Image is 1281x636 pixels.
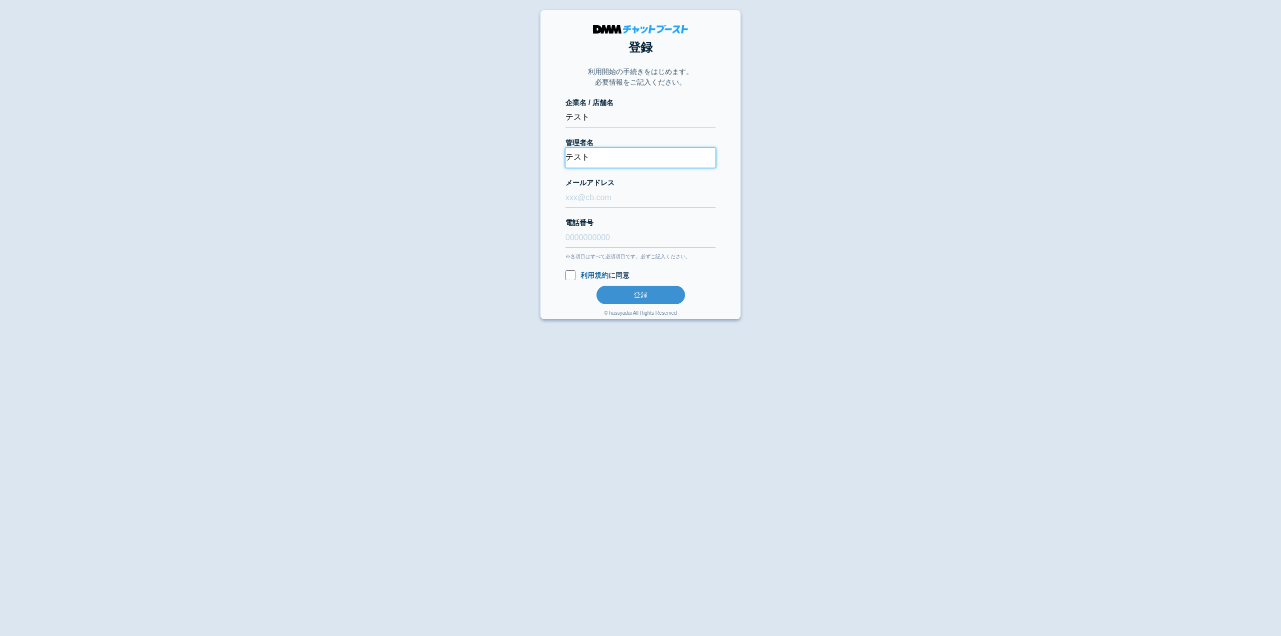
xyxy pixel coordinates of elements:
a: 利用規約 [580,271,608,279]
input: 利用規約に同意 [565,270,575,280]
input: 0000000000 [565,228,716,248]
div: ※各項目はすべて必須項目です。必ずご記入ください。 [565,253,716,260]
label: 電話番号 [565,218,716,228]
img: DMMチャットブースト [593,25,688,34]
input: 株式会社チャットブースト [565,108,716,128]
div: © hassyadai All Rights Reserved [604,309,677,319]
h1: 登録 [565,39,716,57]
p: 利用開始の手続きをはじめます。 必要情報をご記入ください。 [588,67,693,88]
button: 登録 [596,286,685,304]
label: に同意 [565,270,716,281]
label: 管理者名 [565,138,716,148]
label: 企業名 / 店舗名 [565,98,716,108]
input: 会話 太郎 [565,148,716,168]
label: メールアドレス [565,178,716,188]
input: xxx@cb.com [565,188,716,208]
